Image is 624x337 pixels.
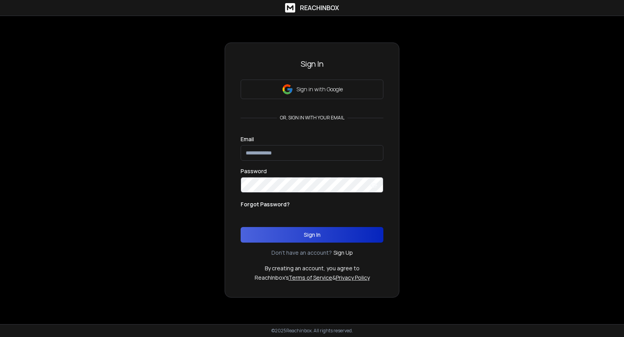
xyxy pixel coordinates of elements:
[333,249,353,257] a: Sign Up
[255,274,370,282] p: ReachInbox's &
[296,85,343,93] p: Sign in with Google
[271,328,353,334] p: © 2025 Reachinbox. All rights reserved.
[241,80,383,99] button: Sign in with Google
[285,3,339,12] a: ReachInbox
[241,227,383,243] button: Sign In
[277,115,347,121] p: or, sign in with your email
[265,264,360,272] p: By creating an account, you agree to
[300,3,339,12] h1: ReachInbox
[241,168,267,174] label: Password
[241,200,290,208] p: Forgot Password?
[336,274,370,281] a: Privacy Policy
[289,274,332,281] a: Terms of Service
[241,59,383,69] h3: Sign In
[241,137,254,142] label: Email
[271,249,332,257] p: Don't have an account?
